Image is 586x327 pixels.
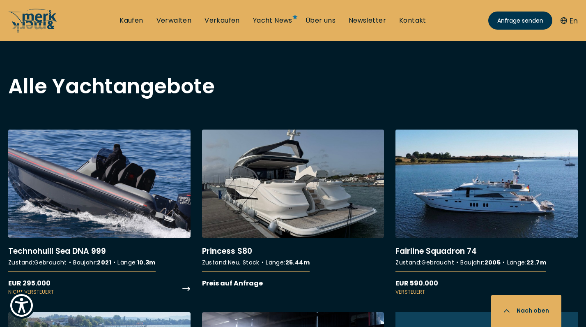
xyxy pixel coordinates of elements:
[8,292,35,319] button: Show Accessibility Preferences
[399,16,426,25] a: Kontakt
[488,12,552,30] a: Anfrage senden
[497,16,543,25] span: Anfrage senden
[156,16,192,25] a: Verwalten
[395,130,578,296] a: More details aboutFairline Squadron 74
[349,16,386,25] a: Newsletter
[561,15,578,26] button: En
[306,16,336,25] a: Über uns
[205,16,240,25] a: Verkaufen
[491,295,561,327] button: Nach oben
[202,130,384,289] a: More details aboutPrincess S80
[8,76,578,97] h2: Alle Yachtangebote
[253,16,292,25] a: Yacht News
[119,16,143,25] a: Kaufen
[8,130,191,296] a: More details aboutTechnohulll Sea DNA 999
